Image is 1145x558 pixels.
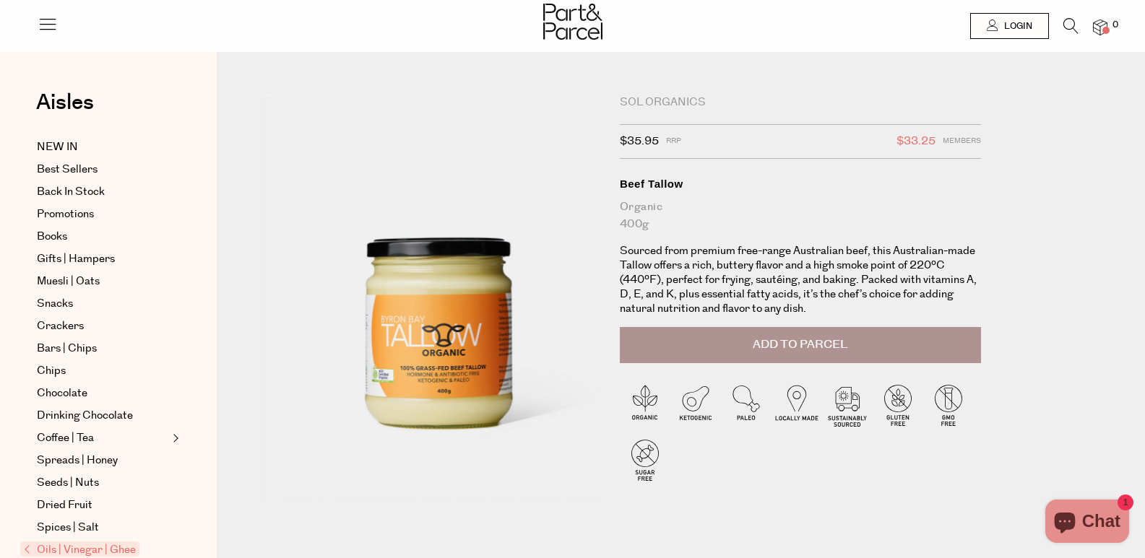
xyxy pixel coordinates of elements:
button: Add to Parcel [620,327,981,363]
span: Snacks [37,295,73,313]
span: $35.95 [620,132,659,151]
img: P_P-ICONS-Live_Bec_V11_Gluten_Free.svg [873,380,923,430]
span: Chips [37,362,66,380]
img: P_P-ICONS-Live_Bec_V11_Paleo.svg [721,380,772,430]
img: P_P-ICONS-Live_Bec_V11_Organic.svg [620,380,670,430]
img: P_P-ICONS-Live_Bec_V11_GMO_Free.svg [923,380,974,430]
a: Books [37,228,168,245]
span: Muesli | Oats [37,273,100,290]
p: Sourced from premium free-range Australian beef, this Australian-made Tallow offers a rich, butte... [620,244,981,316]
span: Gifts | Hampers [37,250,115,268]
a: Seeds | Nuts [37,474,168,492]
span: Bars | Chips [37,340,97,357]
span: Login [1001,20,1032,32]
span: Promotions [37,206,94,223]
span: Aisles [36,87,94,118]
div: Organic 400g [620,199,981,233]
img: P_P-ICONS-Live_Bec_V11_Locally_Made_2.svg [772,380,822,430]
a: Drinking Chocolate [37,407,168,424]
div: Beef Tallow [620,177,981,191]
span: Best Sellers [37,161,98,178]
span: Dried Fruit [37,497,92,514]
a: Aisles [36,92,94,128]
span: Chocolate [37,385,87,402]
span: Spreads | Honey [37,452,118,469]
a: Promotions [37,206,168,223]
img: P_P-ICONS-Live_Bec_V11_Sustainable_Sourced.svg [822,380,873,430]
a: Snacks [37,295,168,313]
a: Chips [37,362,168,380]
a: Back In Stock [37,183,168,201]
span: Back In Stock [37,183,105,201]
span: Oils | Vinegar | Ghee [20,541,139,557]
img: Beef Tallow [260,95,607,504]
a: Crackers [37,318,168,335]
a: Best Sellers [37,161,168,178]
div: Sol Organics [620,95,981,110]
a: Chocolate [37,385,168,402]
a: NEW IN [37,139,168,156]
span: Spices | Salt [37,519,99,536]
span: RRP [666,132,681,151]
a: Spices | Salt [37,519,168,536]
button: Expand/Collapse Coffee | Tea [169,430,179,447]
img: Part&Parcel [543,4,602,40]
span: Crackers [37,318,84,335]
a: Login [970,13,1049,39]
span: Coffee | Tea [37,430,94,447]
a: Bars | Chips [37,340,168,357]
a: Muesli | Oats [37,273,168,290]
a: 0 [1093,19,1107,35]
a: Gifts | Hampers [37,250,168,268]
span: Drinking Chocolate [37,407,133,424]
inbox-online-store-chat: Shopify online store chat [1041,500,1133,546]
a: Dried Fruit [37,497,168,514]
img: P_P-ICONS-Live_Bec_V11_Sugar_Free.svg [620,435,670,485]
span: Books [37,228,67,245]
span: 0 [1109,19,1122,32]
a: Spreads | Honey [37,452,168,469]
span: Seeds | Nuts [37,474,99,492]
span: Members [943,132,981,151]
span: NEW IN [37,139,78,156]
span: $33.25 [896,132,936,151]
img: P_P-ICONS-Live_Bec_V11_Ketogenic.svg [670,380,721,430]
span: Add to Parcel [753,336,847,353]
a: Coffee | Tea [37,430,168,447]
